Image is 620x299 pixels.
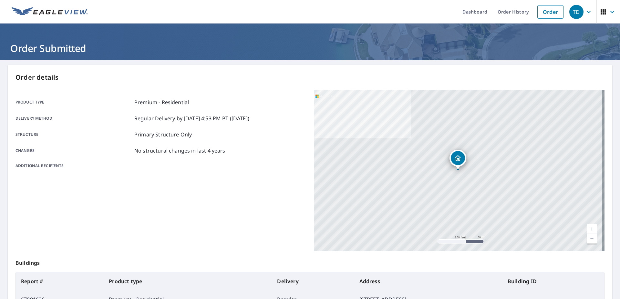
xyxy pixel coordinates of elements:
[15,131,132,138] p: Structure
[8,42,612,55] h1: Order Submitted
[537,5,563,19] a: Order
[16,272,104,290] th: Report #
[587,234,597,244] a: Current Level 17, Zoom Out
[449,150,466,170] div: Dropped pin, building 1, Residential property, 11000 W 172nd St Orland Park, IL 60467
[587,224,597,234] a: Current Level 17, Zoom In
[354,272,502,290] th: Address
[134,131,192,138] p: Primary Structure Only
[569,5,584,19] div: TD
[15,251,604,272] p: Buildings
[15,115,132,122] p: Delivery method
[134,115,249,122] p: Regular Delivery by [DATE] 4:53 PM PT ([DATE])
[12,7,88,17] img: EV Logo
[15,73,604,82] p: Order details
[134,147,225,154] p: No structural changes in last 4 years
[15,147,132,154] p: Changes
[272,272,354,290] th: Delivery
[15,163,132,169] p: Additional recipients
[502,272,604,290] th: Building ID
[134,98,189,106] p: Premium - Residential
[104,272,272,290] th: Product type
[15,98,132,106] p: Product type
